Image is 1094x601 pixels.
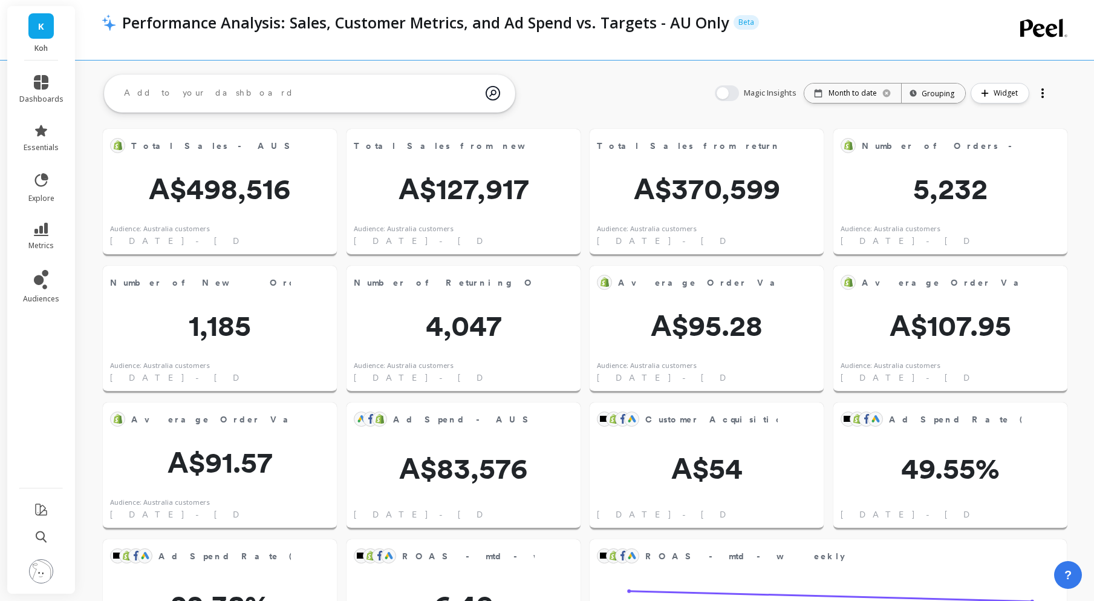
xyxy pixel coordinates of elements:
div: Audience: Australia customers [841,361,940,371]
span: Average Order Value - AUS - mtd [618,274,778,291]
span: [DATE] - [DATE] [841,372,1020,384]
span: [DATE] - [DATE] [110,508,290,521]
div: Grouping [913,88,954,99]
button: ? [1054,561,1082,589]
span: A$498,516 [103,174,337,203]
img: header icon [102,14,116,31]
span: Magic Insights [744,87,799,99]
span: essentials [24,143,59,153]
p: Performance Analysis: Sales, Customer Metrics, and Ad Spend vs. Targets - AU Only [122,12,729,33]
span: dashboards [19,94,63,104]
img: magic search icon [486,77,500,110]
span: [DATE] - [DATE] [597,508,777,521]
span: Ad Spend - AUS - mtd [393,411,535,428]
span: A$54 [590,454,824,483]
span: 4,047 [347,311,581,340]
div: Audience: Australia customers [110,361,210,371]
span: [DATE] - [DATE] [354,372,533,384]
span: A$91.57 [103,448,337,477]
span: Total Sales from returning customers - AUS - mtd [597,140,988,153]
div: Audience: Australia customers [597,361,697,371]
p: Month to date [829,88,877,98]
span: Number of Returning Orders - AUS - mtd [354,277,686,289]
div: Audience: Australia customers [354,361,454,371]
span: Ad Spend Rate (Returning) - mtd [158,548,291,565]
span: ROAS - mtd - weekly [402,548,535,565]
p: Koh [19,44,63,53]
img: profile picture [29,559,53,583]
span: K [38,19,44,33]
span: Average Order Value (Returning) - AUS - mtd [131,411,291,428]
p: Beta [734,15,759,30]
span: Average Order Value (Returning) - AUS - mtd [131,413,519,426]
span: Number of New Orders - AUS - mtd [110,274,291,291]
span: audiences [23,294,59,304]
span: Ad Spend Rate (New) - mtd [889,411,1021,428]
span: Total Sales from returning customers - AUS - mtd [597,137,778,154]
span: [DATE] - [DATE] [597,372,777,384]
span: Ad Spend - AUS - mtd [393,413,584,426]
span: Customer Acquisition Cost - Order - AUS - mtd [645,411,778,428]
span: [DATE] - [DATE] [110,235,290,247]
span: A$95.28 [590,311,824,340]
span: A$127,917 [347,174,581,203]
span: Total Sales from new customers - AUS - mtd [354,140,736,153]
div: Audience: Australia customers [354,224,454,234]
span: explore [28,194,54,203]
span: 5,232 [833,174,1067,203]
span: ROAS - mtd - weekly [645,548,1021,565]
div: Audience: Australia customers [110,498,210,508]
span: [DATE] - [DATE] [841,235,1020,247]
span: Total Sales - AUS [131,140,298,153]
span: [DATE] - [DATE] [110,372,290,384]
span: Number of Orders - AUS - mtd [862,137,1021,154]
div: Audience: Australia customers [597,224,697,234]
span: [DATE] - [DATE] [841,508,1020,521]
span: Total Sales from new customers - AUS - mtd [354,137,535,154]
span: Number of New Orders - AUS - mtd [110,277,432,289]
span: Widget [994,87,1021,99]
span: 49.55% [833,454,1067,483]
div: Audience: Australia customers [841,224,940,234]
span: Total Sales - AUS [131,137,291,154]
span: Customer Acquisition Cost - Order - AUS - mtd [645,413,1021,426]
span: Average Order Value (New) - AUS - mtd [862,274,1021,291]
span: [DATE] - [DATE] [354,235,533,247]
button: Widget [971,83,1029,103]
span: ROAS - mtd - weekly [402,550,602,563]
span: Average Order Value - AUS - mtd [618,277,918,289]
div: Audience: Australia customers [110,224,210,234]
span: ROAS - mtd - weekly [645,550,845,563]
span: Number of Returning Orders - AUS - mtd [354,274,535,291]
span: 1,185 [103,311,337,340]
span: metrics [28,241,54,251]
span: A$83,576 [347,454,581,483]
span: A$107.95 [833,311,1067,340]
span: A$370,599 [590,174,824,203]
span: ? [1064,567,1072,583]
span: [DATE] - [DATE] [597,235,777,247]
span: [DATE] - [DATE] [354,508,533,521]
span: Ad Spend Rate (Returning) - mtd [158,550,415,563]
